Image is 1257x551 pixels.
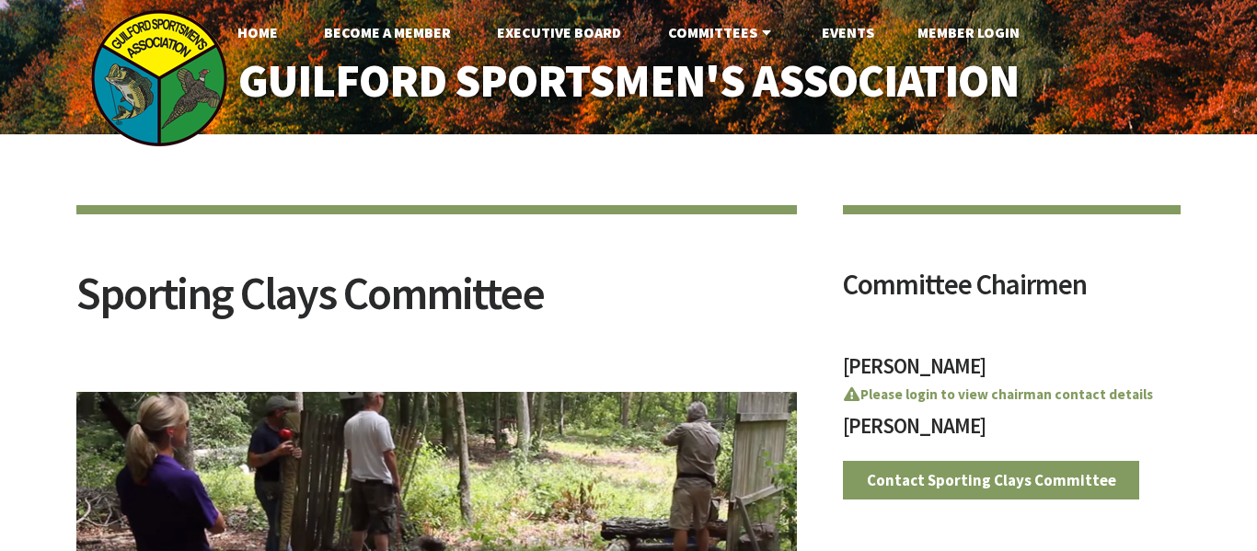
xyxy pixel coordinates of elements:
[843,385,1153,403] a: Please login to view chairman contact details
[223,14,293,51] a: Home
[843,415,1181,447] h3: [PERSON_NAME]
[309,14,466,51] a: Become A Member
[482,14,636,51] a: Executive Board
[843,270,1181,313] h2: Committee Chairmen
[200,42,1058,121] a: Guilford Sportsmen's Association
[76,270,797,339] h2: Sporting Clays Committee
[903,14,1034,51] a: Member Login
[653,14,790,51] a: Committees
[90,9,228,147] img: logo_sm.png
[843,355,1181,387] h3: [PERSON_NAME]
[807,14,889,51] a: Events
[843,461,1139,499] a: Contact Sporting Clays Committee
